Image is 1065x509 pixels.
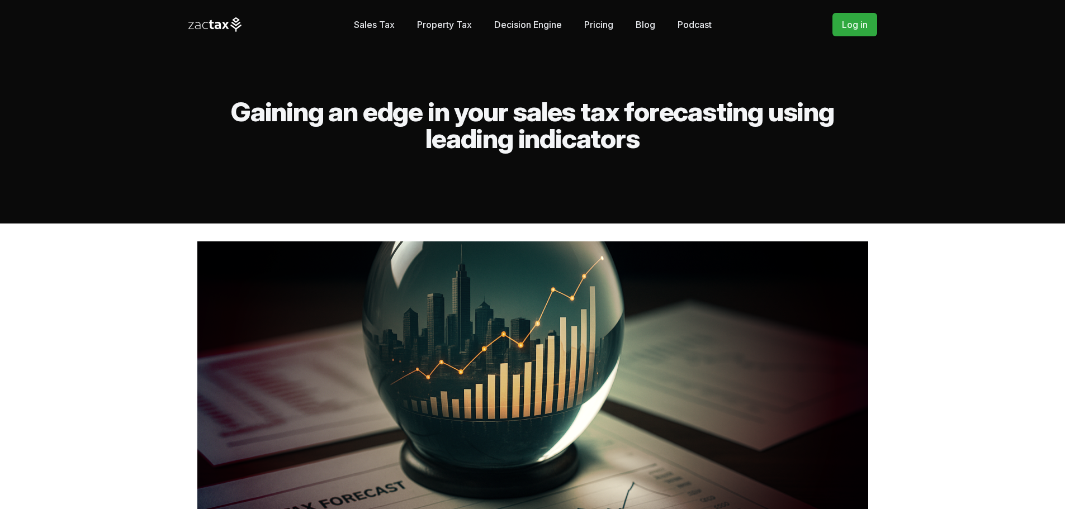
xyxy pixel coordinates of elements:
[832,13,877,36] a: Log in
[494,13,562,36] a: Decision Engine
[636,13,655,36] a: Blog
[354,13,395,36] a: Sales Tax
[678,13,712,36] a: Podcast
[188,98,877,152] h2: Gaining an edge in your sales tax forecasting using leading indicators
[584,13,613,36] a: Pricing
[417,13,472,36] a: Property Tax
